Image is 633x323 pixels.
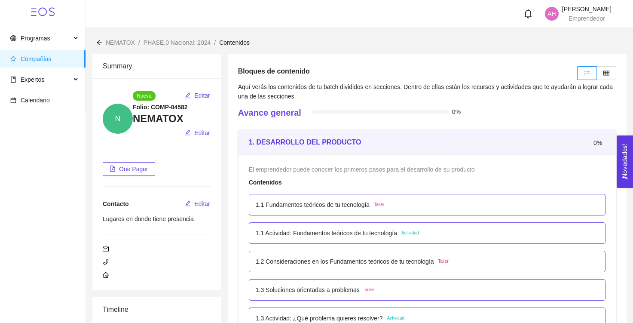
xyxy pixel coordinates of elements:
span: [PERSON_NAME] [562,6,612,12]
span: / [214,39,216,46]
span: bell [523,9,533,18]
h3: NEMATOX [133,112,211,126]
span: calendar [10,97,16,103]
span: NEMATOX [106,39,135,46]
span: Nueva [133,91,156,101]
span: global [10,35,16,41]
button: Open Feedback Widget [617,135,633,188]
button: file-pdfOne Pager [103,162,155,176]
span: phone [103,259,109,265]
span: Editar [194,128,210,138]
span: table [603,70,609,76]
span: star [10,56,16,62]
span: Editar [194,91,210,100]
span: Emprendedor [569,15,605,22]
span: 0% [452,109,464,115]
span: edit [185,129,191,136]
button: editEditar [184,126,211,140]
span: Actividad [401,230,419,237]
span: El emprendedor puede conocer los primeros pasos para el desarrollo de su producto [249,166,475,173]
div: Summary [103,54,211,78]
span: Taller [374,201,384,208]
span: Lugares en donde tiene presencia [103,215,194,222]
span: 0% [593,140,605,146]
button: editEditar [184,89,211,102]
span: Expertos [21,76,44,83]
span: AH [547,7,556,21]
span: Contenidos [219,39,250,46]
span: unordered-list [584,70,590,76]
div: Timeline [103,297,211,322]
p: 1.2 Consideraciones en los Fundamentos teóricos de tu tecnología [256,257,434,266]
span: edit [185,200,191,207]
h4: Avance general [238,107,301,119]
span: PHASE.0 Nacional: 2024 [144,39,211,46]
h5: Bloques de contenido [238,66,310,77]
span: mail [103,246,109,252]
span: Actividad [387,315,404,322]
span: One Pager [119,164,148,174]
p: 1.1 Fundamentos teóricos de tu tecnología [256,200,370,209]
button: editEditar [184,197,211,211]
span: home [103,272,109,278]
span: edit [185,92,191,99]
strong: Contenidos [249,179,282,186]
span: / [138,39,140,46]
strong: 1. DESARROLLO DEL PRODUCTO [249,138,361,146]
span: book [10,77,16,83]
span: file-pdf [110,166,116,172]
p: 1.1 Actividad: Fundamentos teóricos de tu tecnología [256,228,397,238]
strong: Folio: COMP-04582 [133,104,188,111]
span: Programas [21,35,50,42]
span: Contacto [103,200,129,207]
span: Compañías [21,55,52,62]
p: 1.3 Actividad: ¿Qué problema quieres resolver? [256,314,383,323]
span: Editar [194,199,210,209]
span: Calendario [21,97,50,104]
p: 1.3 Soluciones orientadas a problemas [256,285,360,295]
span: arrow-left [96,40,102,46]
span: Aquí verás los contenidos de tu batch divididos en secciones. Dentro de ellas están los recursos ... [238,83,613,100]
span: Taller [438,258,449,265]
span: Taller [364,286,374,293]
span: N [115,104,121,134]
